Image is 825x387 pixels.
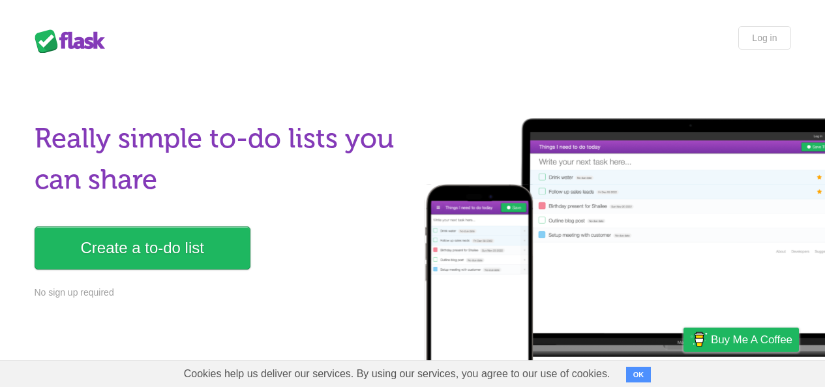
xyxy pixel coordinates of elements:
[35,286,405,300] p: No sign up required
[738,26,790,50] a: Log in
[690,328,708,350] img: Buy me a coffee
[626,367,652,382] button: OK
[711,328,792,351] span: Buy me a coffee
[683,328,799,352] a: Buy me a coffee
[35,118,405,200] h1: Really simple to-do lists you can share
[35,226,250,270] a: Create a to-do list
[35,29,113,53] div: Flask Lists
[171,361,623,387] span: Cookies help us deliver our services. By using our services, you agree to our use of cookies.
